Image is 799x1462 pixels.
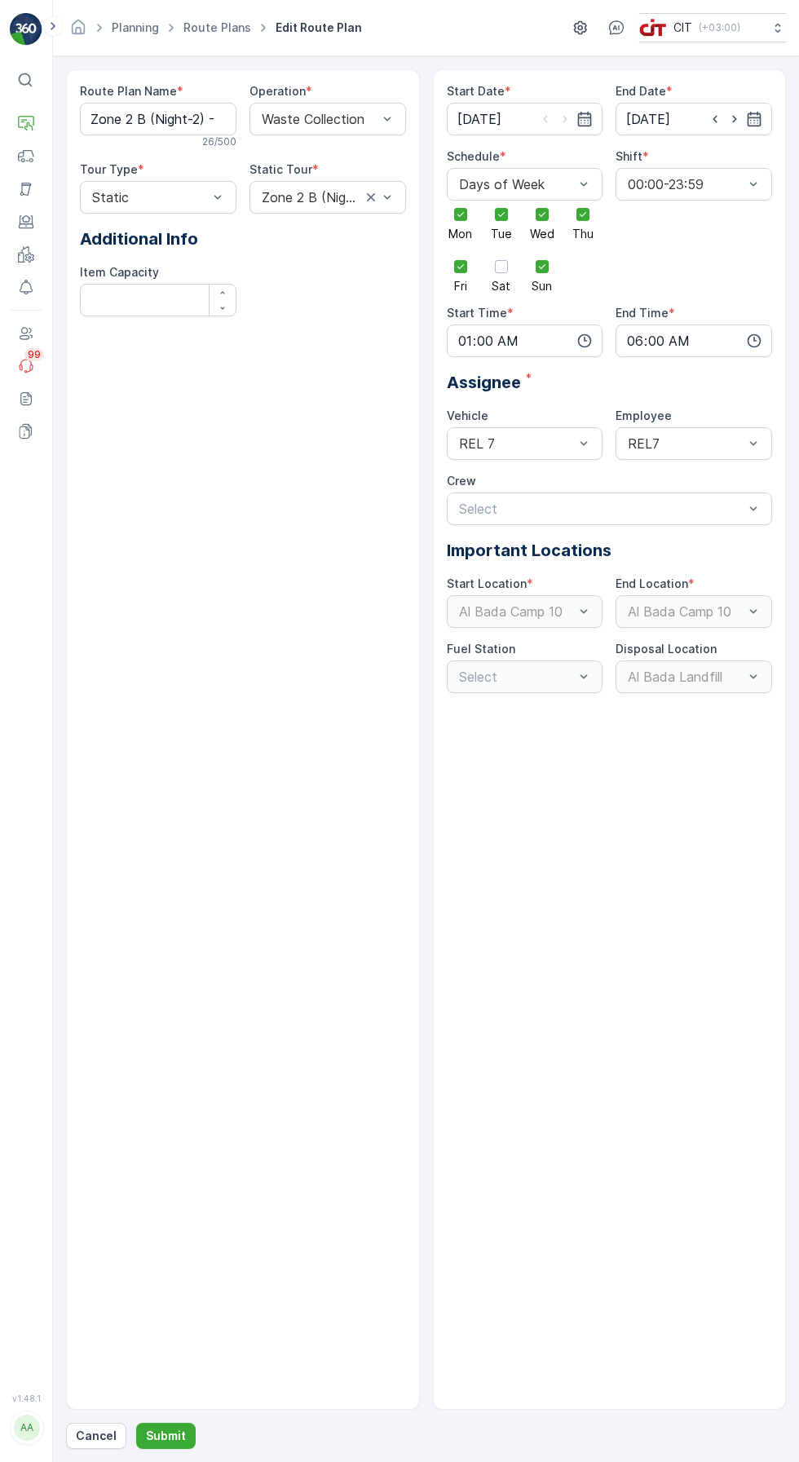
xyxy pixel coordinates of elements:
span: Wed [530,228,554,240]
p: CIT [673,20,692,36]
p: Cancel [76,1428,117,1444]
img: logo [10,13,42,46]
a: 99 [10,350,42,382]
label: End Location [616,576,688,590]
input: dd/mm/yyyy [447,103,603,135]
label: End Time [616,306,669,320]
p: Select [459,499,744,519]
span: Tue [491,228,512,240]
label: Start Time [447,306,507,320]
button: Cancel [66,1423,126,1449]
p: 26 / 500 [202,135,236,148]
span: Additional Info [80,227,198,251]
p: ( +03:00 ) [699,21,740,34]
span: v 1.48.1 [10,1394,42,1403]
label: Operation [249,84,306,98]
p: 99 [27,347,41,361]
p: Important Locations [447,538,773,563]
label: Disposal Location [616,642,717,656]
a: Planning [112,20,159,34]
button: Submit [136,1423,196,1449]
p: Submit [146,1428,186,1444]
span: Thu [572,228,594,240]
label: Schedule [447,149,500,163]
img: cit-logo_pOk6rL0.png [639,19,667,37]
label: Start Location [447,576,527,590]
a: Homepage [69,24,87,38]
a: Route Plans [183,20,251,34]
label: Fuel Station [447,642,515,656]
div: AA [14,1415,40,1441]
label: Start Date [447,84,505,98]
button: AA [10,1407,42,1449]
span: Mon [448,228,472,240]
span: Sun [532,280,552,292]
input: dd/mm/yyyy [616,103,772,135]
span: Sat [492,280,510,292]
button: CIT(+03:00) [639,13,786,42]
span: Fri [454,280,467,292]
label: Static Tour [249,162,312,176]
label: Vehicle [447,409,488,422]
span: Edit Route Plan [272,20,365,36]
span: Assignee [447,370,521,395]
label: Shift [616,149,642,163]
label: End Date [616,84,666,98]
label: Item Capacity [80,265,159,279]
label: Tour Type [80,162,138,176]
label: Employee [616,409,672,422]
label: Crew [447,474,476,488]
label: Route Plan Name [80,84,177,98]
